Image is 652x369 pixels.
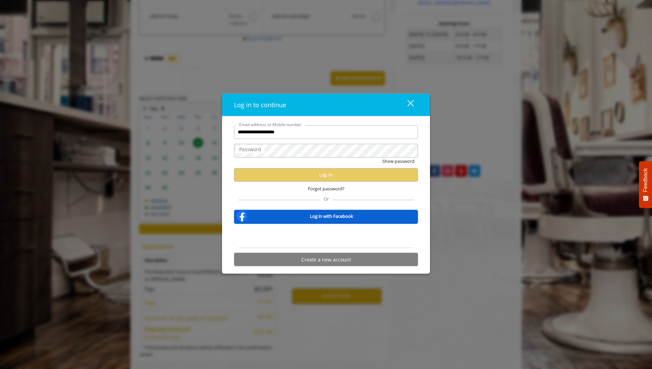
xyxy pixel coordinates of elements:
[236,145,265,153] label: Password
[234,125,418,139] input: Email address or Mobile number
[382,157,415,165] button: Show password
[310,213,353,220] b: Log in with Facebook
[642,168,649,192] span: Feedback
[236,121,305,127] label: Email address or Mobile number
[639,161,652,208] button: Feedback - Show survey
[291,228,361,244] iframe: Sign in with Google Button
[395,98,418,112] button: close dialog
[399,100,413,110] div: close dialog
[234,100,286,109] span: Log in to continue
[308,185,345,192] span: Forgot password?
[234,144,418,157] input: Password
[235,209,249,223] img: facebook-logo
[234,253,418,266] button: Create a new account
[234,168,418,181] button: Log in
[320,196,332,202] span: Or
